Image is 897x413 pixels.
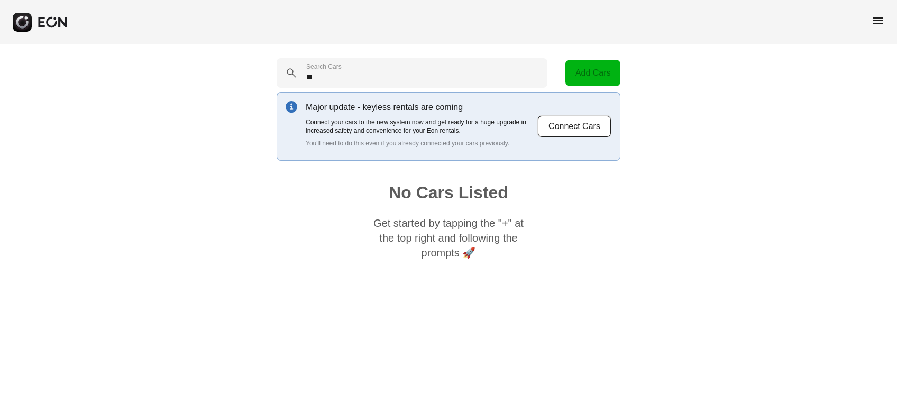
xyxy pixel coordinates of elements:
img: info [286,101,297,113]
button: Connect Cars [537,115,611,137]
span: menu [872,14,884,27]
p: Major update - keyless rentals are coming [306,101,537,114]
label: Search Cars [306,62,342,71]
h1: No Cars Listed [389,186,508,199]
p: You'll need to do this even if you already connected your cars previously. [306,139,537,148]
p: Connect your cars to the new system now and get ready for a huge upgrade in increased safety and ... [306,118,537,135]
p: Get started by tapping the "+" at the top right and following the prompts 🚀 [369,216,528,260]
